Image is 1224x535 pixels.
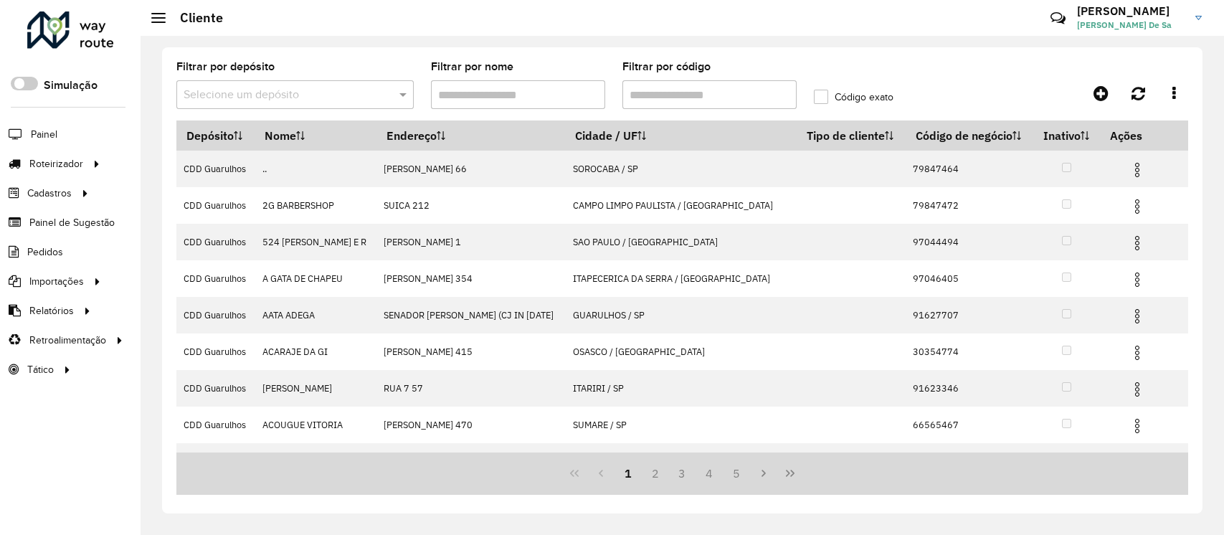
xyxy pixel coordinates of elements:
td: 79847472 [906,187,1033,224]
span: Painel [31,127,57,142]
th: Ações [1100,120,1186,151]
td: CDD Guarulhos [176,370,255,407]
td: SAO PAULO / [GEOGRAPHIC_DATA] [565,224,797,260]
td: CDD Guarulhos [176,224,255,260]
td: ITAPECERICA DA SERRA / [GEOGRAPHIC_DATA] [565,260,797,297]
td: AATA ADEGA [255,297,376,333]
td: 91627707 [906,297,1033,333]
td: [PERSON_NAME] 66 [376,151,565,187]
label: Filtrar por nome [431,58,513,75]
td: 2G BARBERSHOP [255,187,376,224]
td: RUA 7 57 [376,370,565,407]
td: 79847464 [906,151,1033,187]
td: CDD Guarulhos [176,297,255,333]
td: ACARAJE DA GI [255,333,376,370]
th: Tipo de cliente [797,120,906,151]
th: Cidade / UF [565,120,797,151]
span: Cadastros [27,186,72,201]
td: 97044494 [906,224,1033,260]
td: CAMPO LIMPO PAULISTA / [GEOGRAPHIC_DATA] [565,187,797,224]
td: SOROCABA / SP [565,151,797,187]
button: Last Page [777,460,804,487]
td: .. [255,151,376,187]
button: 1 [615,460,642,487]
button: 5 [723,460,750,487]
button: 3 [669,460,696,487]
a: Contato Rápido [1043,3,1073,34]
label: Filtrar por código [622,58,711,75]
td: CDD Guarulhos [176,260,255,297]
td: SAO BERNARDO DO CAMPO / [GEOGRAPHIC_DATA] [565,443,797,480]
span: Painel de Sugestão [29,215,115,230]
th: Nome [255,120,376,151]
label: Simulação [44,77,98,94]
th: Depósito [176,120,255,151]
td: CDD Guarulhos [176,407,255,443]
td: 524 [PERSON_NAME] E R [255,224,376,260]
span: Tático [27,362,54,377]
th: Inativo [1033,120,1100,151]
td: 66565467 [906,407,1033,443]
td: [PERSON_NAME] 415 [376,333,565,370]
td: [PERSON_NAME] [255,370,376,407]
td: 91623346 [906,370,1033,407]
button: 4 [696,460,723,487]
td: ADEGA - POINT SETTI [255,443,376,480]
h2: Cliente [166,10,223,26]
th: Endereço [376,120,565,151]
h3: [PERSON_NAME] [1077,4,1185,18]
td: 63462159 [906,443,1033,480]
td: SUICA 212 [376,187,565,224]
td: SUMARE / SP [565,407,797,443]
td: [PERSON_NAME] 354 [376,260,565,297]
label: Filtrar por depósito [176,58,275,75]
span: Pedidos [27,245,63,260]
td: GUARULHOS / SP [565,297,797,333]
td: [PERSON_NAME] 1 [376,224,565,260]
td: [PERSON_NAME] 51 [376,443,565,480]
td: ITARIRI / SP [565,370,797,407]
button: Next Page [750,460,777,487]
th: Código de negócio [906,120,1033,151]
td: SENADOR [PERSON_NAME] (CJ IN [DATE] [376,297,565,333]
span: Retroalimentação [29,333,106,348]
span: Roteirizador [29,156,83,171]
td: ACOUGUE VITORIA [255,407,376,443]
span: Importações [29,274,84,289]
td: CDD Guarulhos [176,187,255,224]
td: OSASCO / [GEOGRAPHIC_DATA] [565,333,797,370]
button: 2 [642,460,669,487]
span: Relatórios [29,303,74,318]
td: 97046405 [906,260,1033,297]
td: 30354774 [906,333,1033,370]
td: CDD Guarulhos [176,443,255,480]
td: A GATA DE CHAPEU [255,260,376,297]
td: [PERSON_NAME] 470 [376,407,565,443]
label: Código exato [814,90,893,105]
span: [PERSON_NAME] De Sa [1077,19,1185,32]
td: CDD Guarulhos [176,151,255,187]
td: CDD Guarulhos [176,333,255,370]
